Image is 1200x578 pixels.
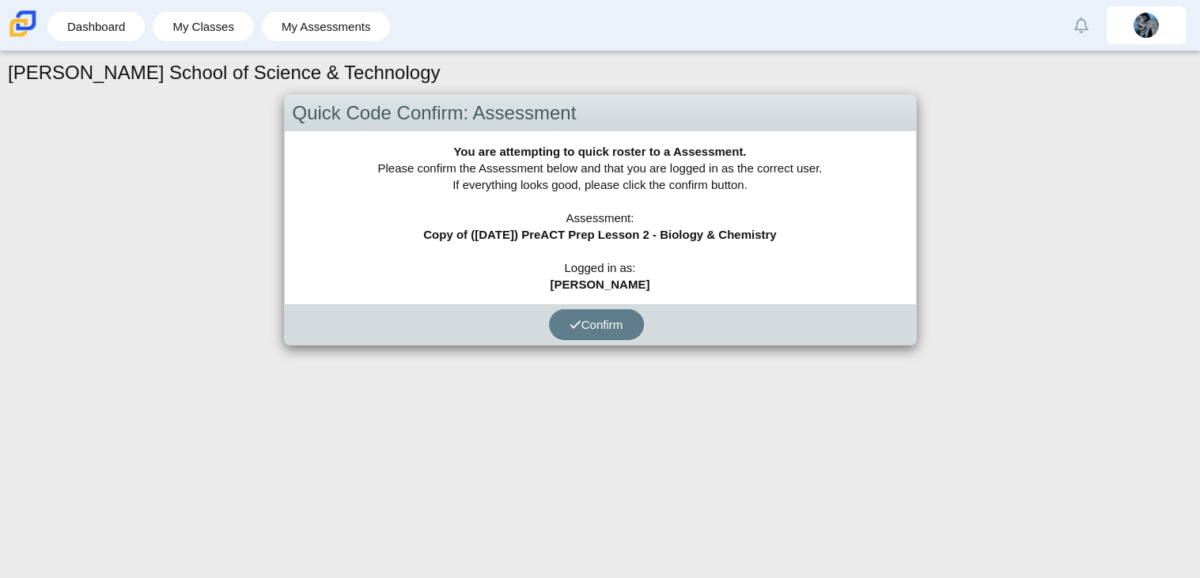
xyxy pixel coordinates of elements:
a: gilneer.velazquezc.iuo8rk [1107,6,1186,44]
a: Alerts [1064,8,1099,43]
div: Quick Code Confirm: Assessment [285,95,916,132]
a: My Classes [161,12,246,41]
a: Carmen School of Science & Technology [6,29,40,43]
b: You are attempting to quick roster to a Assessment. [453,145,746,158]
div: Please confirm the Assessment below and that you are logged in as the correct user. If everything... [285,131,916,304]
b: [PERSON_NAME] [551,278,650,291]
img: gilneer.velazquezc.iuo8rk [1134,13,1159,38]
a: Dashboard [55,12,137,41]
b: Copy of ([DATE]) PreACT Prep Lesson 2 - Biology & Chemistry [423,228,776,241]
h1: [PERSON_NAME] School of Science & Technology [8,59,441,86]
a: My Assessments [270,12,383,41]
span: Confirm [570,318,623,331]
img: Carmen School of Science & Technology [6,7,40,40]
button: Confirm [549,309,644,340]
